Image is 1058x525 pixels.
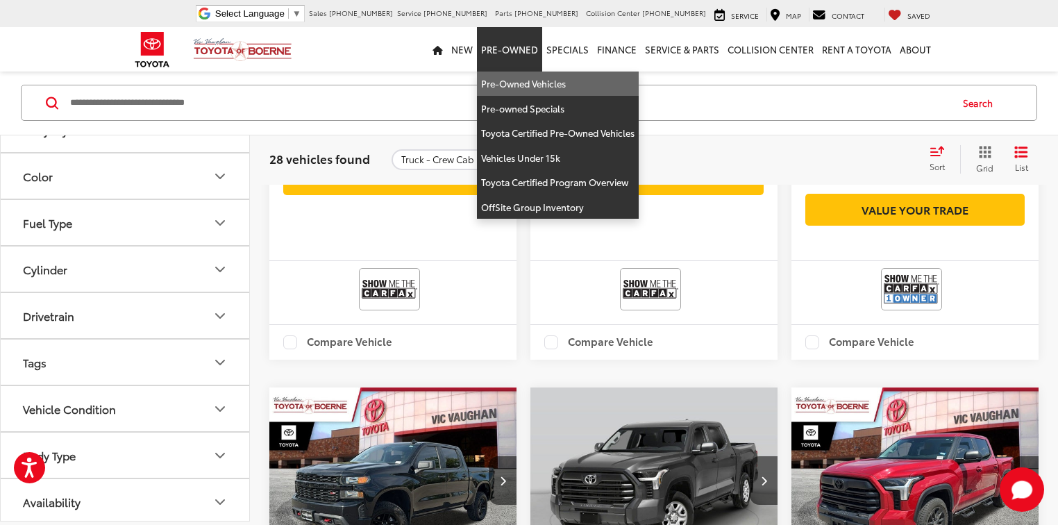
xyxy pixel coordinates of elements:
[212,168,228,185] div: Color
[750,456,778,505] button: Next image
[723,27,818,72] a: Collision Center
[641,27,723,72] a: Service & Parts: Opens in a new tab
[477,195,639,219] a: OffSite Group Inventory
[786,10,801,21] span: Map
[212,354,228,371] div: Tags
[489,456,517,505] button: Next image
[309,8,327,18] span: Sales
[69,87,950,120] input: Search by Make, Model, or Keyword
[495,8,512,18] span: Parts
[907,10,930,21] span: Saved
[884,8,934,22] a: My Saved Vehicles
[809,8,868,22] a: Contact
[212,215,228,231] div: Fuel Type
[930,161,945,173] span: Sort
[477,27,542,72] a: Pre-Owned
[805,335,914,349] label: Compare Vehicle
[212,401,228,417] div: Vehicle Condition
[477,97,639,122] a: Pre-owned Specials
[23,403,116,416] div: Vehicle Condition
[477,121,639,146] a: Toyota Certified Pre-Owned Vehicles
[514,8,578,18] span: [PHONE_NUMBER]
[215,8,285,19] span: Select Language
[23,356,47,369] div: Tags
[23,263,67,276] div: Cylinder
[212,447,228,464] div: Body Type
[623,271,678,308] img: View CARFAX report
[283,335,392,349] label: Compare Vehicle
[23,170,53,183] div: Color
[766,8,805,22] a: Map
[212,494,228,510] div: Availability
[193,37,292,62] img: Vic Vaughan Toyota of Boerne
[477,72,639,97] a: Pre-Owned Vehicles
[586,8,640,18] span: Collision Center
[392,149,495,170] button: remove Truck%20-%20Crew%20Cab
[1,201,251,246] button: Fuel TypeFuel Type
[976,162,993,174] span: Grid
[23,496,81,509] div: Availability
[950,86,1013,121] button: Search
[731,10,759,21] span: Service
[1000,467,1044,512] svg: Start Chat
[397,8,421,18] span: Service
[329,8,393,18] span: [PHONE_NUMBER]
[1000,467,1044,512] button: Toggle Chat Window
[832,10,864,21] span: Contact
[423,8,487,18] span: [PHONE_NUMBER]
[805,194,1025,225] a: Value Your Trade
[642,8,706,18] span: [PHONE_NUMBER]
[1,387,251,432] button: Vehicle ConditionVehicle Condition
[477,170,639,195] a: Toyota Certified Program Overview
[401,154,473,165] span: Truck - Crew Cab
[1,154,251,199] button: ColorColor
[212,308,228,324] div: Drivetrain
[477,146,639,171] a: Vehicles Under 15k
[23,310,74,323] div: Drivetrain
[212,261,228,278] div: Cylinder
[23,124,78,137] div: Body Style
[126,27,178,72] img: Toyota
[269,151,370,167] span: 28 vehicles found
[428,27,447,72] a: Home
[711,8,762,22] a: Service
[593,27,641,72] a: Finance
[23,217,72,230] div: Fuel Type
[23,449,76,462] div: Body Type
[1,247,251,292] button: CylinderCylinder
[896,27,935,72] a: About
[362,271,417,308] img: View CARFAX report
[544,335,653,349] label: Compare Vehicle
[1,480,251,525] button: AvailabilityAvailability
[288,8,289,19] span: ​
[884,271,939,308] img: View CARFAX report
[542,27,593,72] a: Specials
[1,340,251,385] button: TagsTags
[1004,146,1039,174] button: List View
[1,433,251,478] button: Body TypeBody Type
[1011,456,1039,505] button: Next image
[447,27,477,72] a: New
[818,27,896,72] a: Rent a Toyota
[1,294,251,339] button: DrivetrainDrivetrain
[923,146,960,174] button: Select sort value
[292,8,301,19] span: ▼
[960,146,1004,174] button: Grid View
[1014,161,1028,173] span: List
[215,8,301,19] a: Select Language​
